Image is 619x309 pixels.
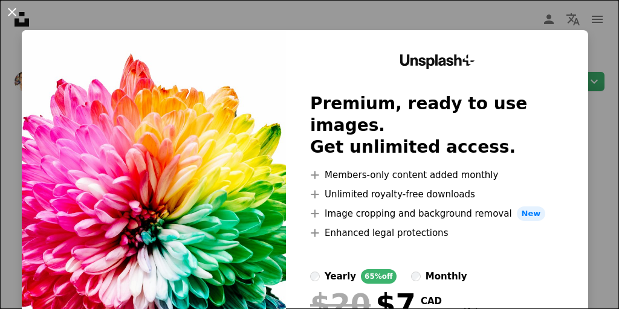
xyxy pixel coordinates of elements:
[310,226,564,240] li: Enhanced legal protections
[361,269,397,284] div: 65% off
[310,93,564,158] h2: Premium, ready to use images. Get unlimited access.
[310,187,564,202] li: Unlimited royalty-free downloads
[310,272,320,281] input: yearly65%off
[310,168,564,182] li: Members-only content added monthly
[411,272,421,281] input: monthly
[325,269,356,284] div: yearly
[517,206,546,221] span: New
[310,206,564,221] li: Image cropping and background removal
[421,296,479,307] span: CAD
[426,269,467,284] div: monthly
